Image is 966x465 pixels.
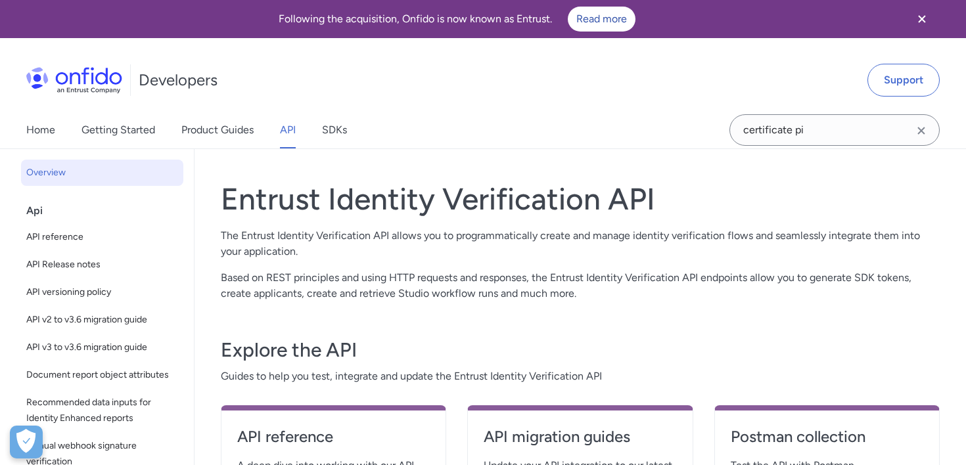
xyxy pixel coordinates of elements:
[280,112,296,148] a: API
[914,11,930,27] svg: Close banner
[568,7,635,32] a: Read more
[21,334,183,361] a: API v3 to v3.6 migration guide
[867,64,940,97] a: Support
[26,395,178,426] span: Recommended data inputs for Identity Enhanced reports
[181,112,254,148] a: Product Guides
[21,224,183,250] a: API reference
[322,112,347,148] a: SDKs
[21,389,183,432] a: Recommended data inputs for Identity Enhanced reports
[484,426,676,447] h4: API migration guides
[139,70,218,91] h1: Developers
[221,368,940,384] span: Guides to help you test, integrate and update the Entrust Identity Verification API
[913,123,929,139] svg: Clear search field button
[237,426,430,447] h4: API reference
[484,426,676,458] a: API migration guides
[221,337,940,363] h3: Explore the API
[731,426,923,447] h4: Postman collection
[26,112,55,148] a: Home
[221,270,940,301] p: Based on REST principles and using HTTP requests and responses, the Entrust Identity Verification...
[21,160,183,186] a: Overview
[26,229,178,245] span: API reference
[21,279,183,305] a: API versioning policy
[10,426,43,458] div: Cookie Preferences
[237,426,430,458] a: API reference
[16,7,898,32] div: Following the acquisition, Onfido is now known as Entrust.
[21,362,183,388] a: Document report object attributes
[898,3,946,35] button: Close banner
[26,312,178,328] span: API v2 to v3.6 migration guide
[26,367,178,383] span: Document report object attributes
[221,228,940,259] p: The Entrust Identity Verification API allows you to programmatically create and manage identity v...
[26,257,178,273] span: API Release notes
[10,426,43,458] button: Open Preferences
[26,67,122,93] img: Onfido Logo
[81,112,155,148] a: Getting Started
[21,252,183,278] a: API Release notes
[21,307,183,333] a: API v2 to v3.6 migration guide
[26,340,178,355] span: API v3 to v3.6 migration guide
[26,198,189,224] div: Api
[729,114,940,146] input: Onfido search input field
[221,181,940,217] h1: Entrust Identity Verification API
[26,165,178,181] span: Overview
[26,284,178,300] span: API versioning policy
[731,426,923,458] a: Postman collection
